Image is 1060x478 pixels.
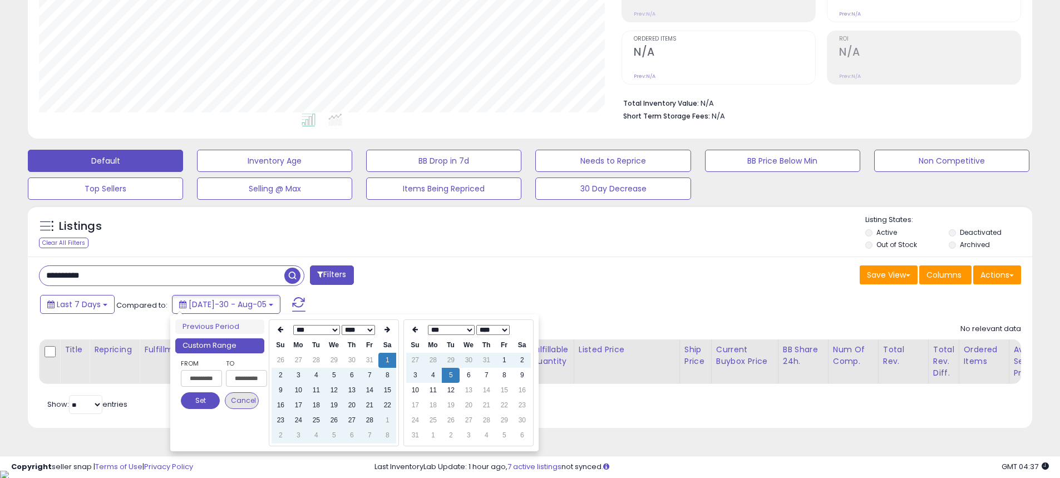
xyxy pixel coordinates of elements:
div: Listed Price [579,344,675,356]
button: Default [28,150,183,172]
th: Sa [378,338,396,353]
button: Top Sellers [28,178,183,200]
div: No relevant data [960,324,1021,334]
td: 24 [406,413,424,428]
td: 17 [406,398,424,413]
td: 3 [460,428,477,443]
div: Total Rev. Diff. [933,344,954,379]
td: 31 [477,353,495,368]
small: Prev: N/A [839,11,861,17]
td: 28 [424,353,442,368]
button: Needs to Reprice [535,150,691,172]
th: Th [477,338,495,353]
strong: Copyright [11,461,52,472]
small: Prev: N/A [634,11,655,17]
th: We [460,338,477,353]
div: Clear All Filters [39,238,88,248]
td: 23 [513,398,531,413]
td: 10 [289,383,307,398]
td: 1 [378,413,396,428]
button: Set [181,392,220,409]
div: Fulfillment [144,344,189,356]
span: Show: entries [47,399,127,410]
td: 9 [513,368,531,383]
label: Deactivated [960,228,1002,237]
div: Fulfillable Quantity [530,344,569,367]
div: Current Buybox Price [716,344,773,367]
td: 25 [307,413,325,428]
button: 30 Day Decrease [535,178,691,200]
td: 12 [325,383,343,398]
th: Su [272,338,289,353]
td: 4 [307,428,325,443]
td: 7 [477,368,495,383]
td: 3 [289,428,307,443]
small: Prev: N/A [839,73,861,80]
div: Total Rev. [883,344,924,367]
div: Last InventoryLab Update: 1 hour ago, not synced. [374,462,1049,472]
td: 26 [325,413,343,428]
button: [DATE]-30 - Aug-05 [172,295,280,314]
b: Total Inventory Value: [623,98,699,108]
td: 28 [307,353,325,368]
span: 2025-08-13 04:37 GMT [1002,461,1049,472]
h2: N/A [634,46,815,61]
th: Mo [289,338,307,353]
td: 22 [378,398,396,413]
label: Active [876,228,897,237]
label: Out of Stock [876,240,917,249]
td: 3 [406,368,424,383]
span: ROI [839,36,1020,42]
td: 27 [289,353,307,368]
td: 24 [289,413,307,428]
td: 31 [406,428,424,443]
th: Tu [307,338,325,353]
td: 5 [495,428,513,443]
td: 29 [442,353,460,368]
td: 10 [406,383,424,398]
td: 26 [272,353,289,368]
span: [DATE]-30 - Aug-05 [189,299,267,310]
th: Tu [442,338,460,353]
button: Selling @ Max [197,178,352,200]
button: Last 7 Days [40,295,115,314]
span: N/A [712,111,725,121]
td: 1 [424,428,442,443]
td: 15 [378,383,396,398]
td: 29 [325,353,343,368]
div: Ship Price [684,344,707,367]
div: Num of Comp. [833,344,874,367]
button: Items Being Repriced [366,178,521,200]
td: 19 [442,398,460,413]
th: Mo [424,338,442,353]
th: Su [406,338,424,353]
div: BB Share 24h. [783,344,824,367]
span: Compared to: [116,300,167,311]
button: Actions [973,265,1021,284]
li: Previous Period [175,319,264,334]
td: 19 [325,398,343,413]
td: 30 [343,353,361,368]
button: Filters [310,265,353,285]
td: 14 [361,383,378,398]
td: 6 [343,428,361,443]
td: 8 [495,368,513,383]
td: 16 [513,383,531,398]
td: 14 [477,383,495,398]
td: 2 [513,353,531,368]
td: 7 [361,368,378,383]
b: Short Term Storage Fees: [623,111,710,121]
td: 11 [307,383,325,398]
span: Ordered Items [634,36,815,42]
td: 21 [477,398,495,413]
td: 13 [460,383,477,398]
td: 1 [378,353,396,368]
button: Inventory Age [197,150,352,172]
td: 4 [307,368,325,383]
div: Title [65,344,85,356]
td: 15 [495,383,513,398]
button: Cancel [225,392,259,409]
td: 7 [361,428,378,443]
label: To [226,358,259,369]
td: 30 [513,413,531,428]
